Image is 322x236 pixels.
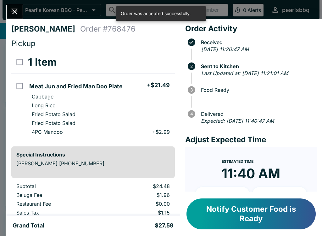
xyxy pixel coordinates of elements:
p: $0.00 [108,201,170,207]
table: orders table [11,51,175,141]
h3: 1 Item [28,56,57,68]
button: Close [7,5,23,19]
span: Delivered [198,111,317,117]
h5: Grand Total [13,222,44,229]
button: Notify Customer Food is Ready [186,198,316,229]
h4: Adjust Expected Time [185,135,317,145]
p: $24.48 [108,183,170,189]
span: Food Ready [198,87,317,93]
h6: Special Instructions [16,151,170,158]
p: Fried Potato Salad [32,111,75,117]
p: Cabbage [32,93,53,100]
span: Pickup [11,39,36,48]
button: + 10 [195,187,250,203]
span: Sent to Kitchen [198,63,317,69]
p: $1.15 [108,209,170,216]
time: 11:40 AM [222,165,280,182]
h4: Order # 768476 [80,24,136,34]
p: Sales Tax [16,209,98,216]
text: 3 [190,87,193,92]
button: + 20 [252,187,307,203]
p: Fried Potato Salad [32,120,75,126]
p: $1.96 [108,192,170,198]
p: Restaurant Fee [16,201,98,207]
h5: Meat Jun and Fried Man Doo Plate [29,83,123,90]
text: 4 [190,111,193,116]
p: 4PC Mandoo [32,129,63,135]
p: [PERSON_NAME] [PHONE_NUMBER] [16,160,170,167]
div: Order was accepted successfully. [121,8,191,19]
h5: + $21.49 [147,81,170,89]
h4: [PERSON_NAME] [11,24,80,34]
text: 2 [190,64,193,69]
span: Estimated Time [222,159,253,164]
table: orders table [11,183,175,218]
p: Beluga Fee [16,192,98,198]
em: [DATE] 11:20:47 AM [201,46,249,52]
em: Last Updated at: [DATE] 11:21:01 AM [201,70,288,76]
p: Long Rice [32,102,55,109]
p: + $2.99 [152,129,170,135]
h4: Order Activity [185,24,317,33]
em: Expected: [DATE] 11:40:47 AM [201,118,274,124]
p: Subtotal [16,183,98,189]
span: Received [198,39,317,45]
h5: $27.59 [155,222,174,229]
